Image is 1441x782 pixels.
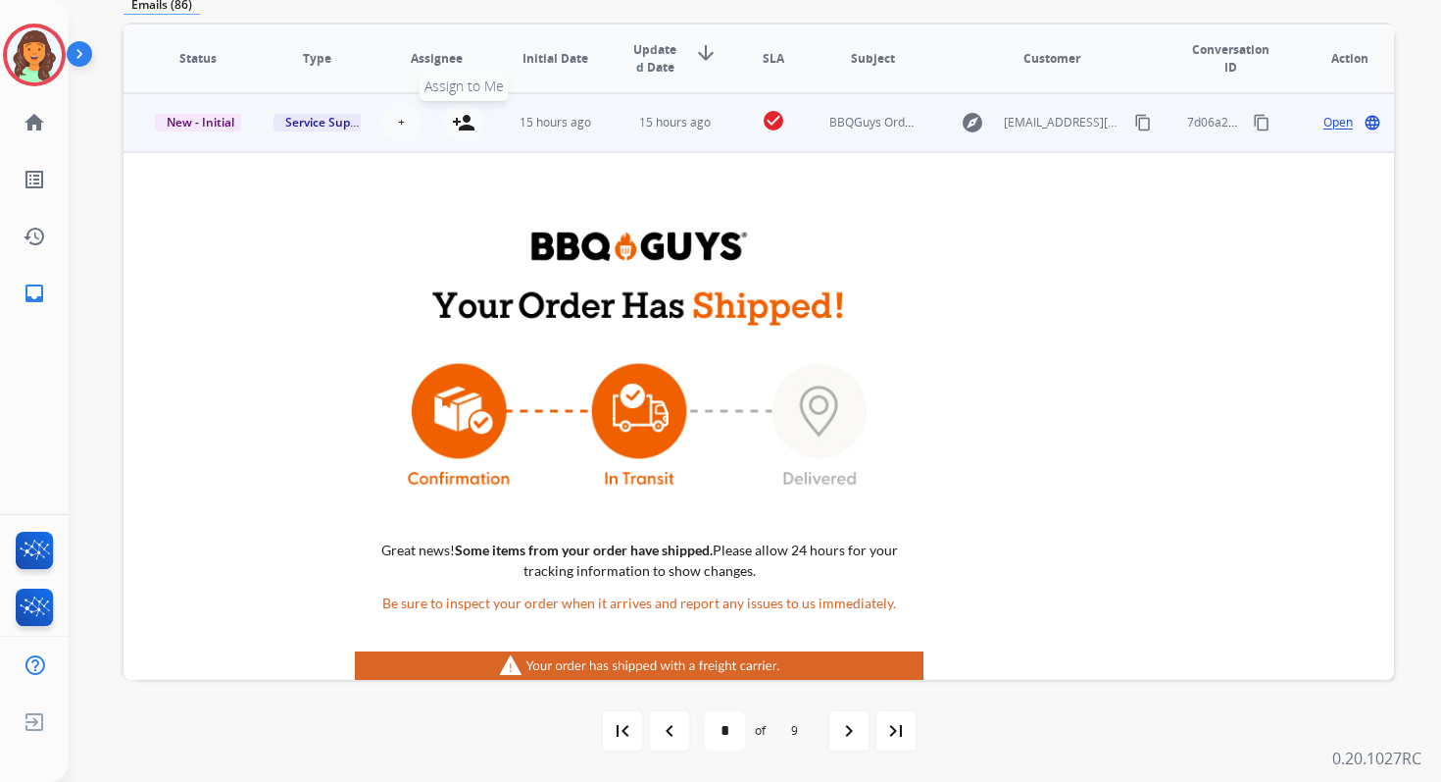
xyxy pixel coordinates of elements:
[884,719,908,743] mat-icon: last_page
[381,103,421,142] button: +
[155,112,246,132] span: New - Initial
[420,72,509,101] span: Assign to Me
[381,542,898,579] span: Great news! Please allow 24 hours for your tracking information to show changes.
[1004,114,1123,131] span: [EMAIL_ADDRESS][DOMAIN_NAME]
[179,50,217,68] span: Status
[961,111,984,134] mat-icon: explore
[631,41,678,77] span: Updated Date
[355,194,923,341] img: BBQGuys
[23,168,46,191] mat-icon: list_alt
[658,719,681,743] mat-icon: navigate_before
[1364,114,1381,131] mat-icon: language
[1253,114,1270,131] mat-icon: content_copy
[23,111,46,134] mat-icon: home
[829,114,964,130] span: BBQGuys Order Shipped
[382,595,896,611] span: Be sure to inspect your order when it arrives and report any issues to us immediately.
[7,27,62,82] img: avatar
[455,542,713,558] b: Some items from your order have shipped.
[444,103,483,142] button: Assign to Me
[639,114,711,130] span: 15 hours ago
[522,50,588,68] span: Initial Date
[411,50,463,68] span: Assignee
[763,50,784,68] span: SLA
[611,719,634,743] mat-icon: first_page
[1187,41,1273,77] span: Conversation ID
[273,112,385,132] span: Service Support
[755,722,766,740] div: of
[1332,747,1421,770] p: 0.20.1027RC
[762,109,785,132] mat-icon: check_circle
[355,351,923,530] img: Your Order Has Shipped!
[23,282,46,305] mat-icon: inbox
[694,41,718,65] mat-icon: arrow_downward
[851,50,895,68] span: Subject
[452,111,475,134] mat-icon: person_add
[1023,50,1080,68] span: Customer
[520,114,591,130] span: 15 hours ago
[775,714,814,748] div: 9
[837,719,861,743] mat-icon: navigate_next
[1323,114,1353,131] span: Open
[303,50,331,68] span: Type
[23,225,46,248] mat-icon: history
[1274,25,1394,93] th: Action
[398,114,405,131] span: +
[1187,114,1418,130] span: 7d06a25c-85a7-4b53-b561-fd0d4020411b
[1134,114,1152,131] mat-icon: content_copy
